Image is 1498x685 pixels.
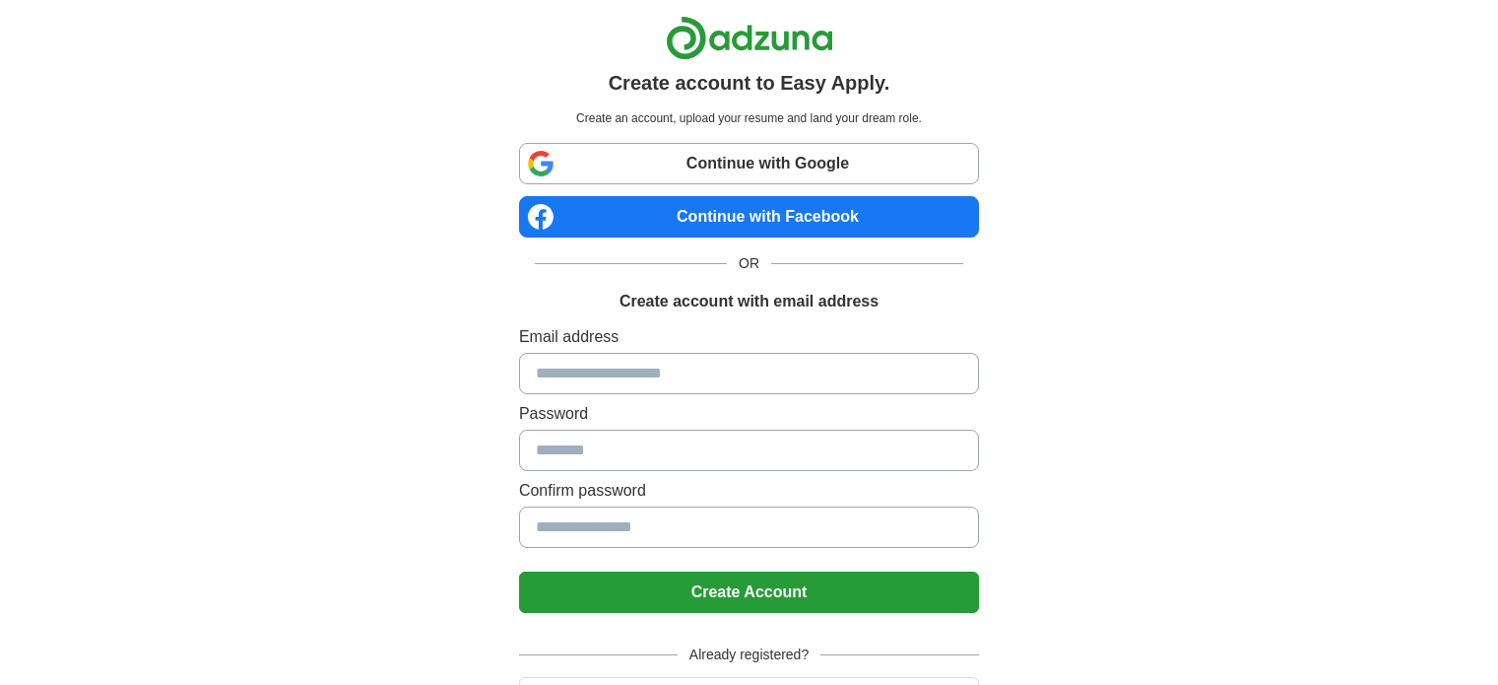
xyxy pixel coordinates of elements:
button: Create Account [519,572,979,613]
span: OR [727,253,771,274]
p: Create an account, upload your resume and land your dream role. [523,109,975,127]
a: Continue with Facebook [519,196,979,238]
label: Confirm password [519,479,979,503]
label: Password [519,402,979,426]
img: Adzuna logo [666,16,833,60]
a: Continue with Google [519,143,979,184]
h1: Create account to Easy Apply. [609,68,890,98]
h1: Create account with email address [619,290,879,313]
span: Already registered? [678,645,820,665]
label: Email address [519,325,979,349]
